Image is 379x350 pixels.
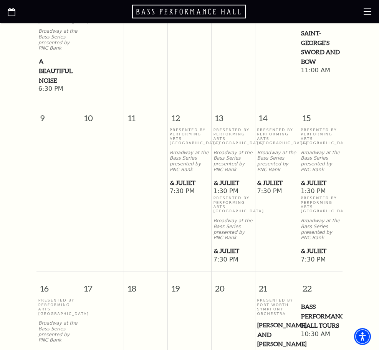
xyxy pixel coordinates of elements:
[214,246,253,256] span: & Juliet
[301,28,340,67] span: Saint-George's Sword and Bow
[299,101,343,128] span: 15
[38,298,78,316] p: Presented By Performing Arts [GEOGRAPHIC_DATA]
[36,272,80,298] span: 16
[301,330,341,339] span: 10:30 AM
[301,302,340,330] span: Bass Performance Hall Tours
[257,128,296,145] p: Presented By Performing Arts [GEOGRAPHIC_DATA]
[301,187,341,196] span: 1:30 PM
[301,178,340,188] span: & Juliet
[212,101,255,128] span: 13
[213,196,253,213] p: Presented By Performing Arts [GEOGRAPHIC_DATA]
[39,57,78,85] span: A Beautiful Noise
[255,101,299,128] span: 14
[214,178,253,188] span: & Juliet
[170,187,209,196] span: 7:30 PM
[257,187,296,196] span: 7:30 PM
[301,150,341,173] p: Broadway at the Bass Series presented by PNC Bank
[38,320,78,343] p: Broadway at the Bass Series presented by PNC Bank
[301,218,341,241] p: Broadway at the Bass Series presented by PNC Bank
[301,128,341,145] p: Presented By Performing Arts [GEOGRAPHIC_DATA]
[38,28,78,51] p: Broadway at the Bass Series presented by PNC Bank
[301,67,341,75] span: 11:00 AM
[168,101,211,128] span: 12
[212,272,255,298] span: 20
[301,246,340,256] span: & Juliet
[38,85,78,93] span: 6:30 PM
[124,101,167,128] span: 11
[213,218,253,241] p: Broadway at the Bass Series presented by PNC Bank
[36,101,80,128] span: 9
[213,150,253,173] p: Broadway at the Bass Series presented by PNC Bank
[80,272,124,298] span: 17
[213,187,253,196] span: 1:30 PM
[301,256,341,264] span: 7:30 PM
[301,196,341,213] p: Presented By Performing Arts [GEOGRAPHIC_DATA]
[170,150,209,173] p: Broadway at the Bass Series presented by PNC Bank
[168,272,211,298] span: 19
[170,128,209,145] p: Presented By Performing Arts [GEOGRAPHIC_DATA]
[124,272,167,298] span: 18
[257,150,296,173] p: Broadway at the Bass Series presented by PNC Bank
[170,178,209,188] span: & Juliet
[299,272,343,298] span: 22
[354,328,371,345] div: Accessibility Menu
[213,128,253,145] p: Presented By Performing Arts [GEOGRAPHIC_DATA]
[257,298,296,316] p: Presented By Fort Worth Symphony Orchestra
[257,178,296,188] span: & Juliet
[255,272,299,298] span: 21
[80,101,124,128] span: 10
[213,256,253,264] span: 7:30 PM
